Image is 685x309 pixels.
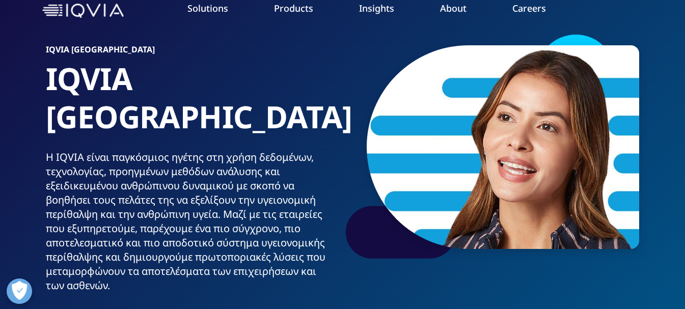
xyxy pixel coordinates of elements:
[46,150,339,293] div: Η IQVIA είναι παγκόσμιος ηγέτης στη χρήση δεδομένων, τεχνολογίας, προηγμένων μεθόδων ανάλυσης και...
[512,2,546,14] a: Careers
[46,45,339,60] h6: IQVIA ​[GEOGRAPHIC_DATA]
[187,2,228,14] a: Solutions
[7,278,32,304] button: Άνοιγμα προτιμήσεων
[274,2,313,14] a: Products
[46,60,339,150] h1: IQVIA [GEOGRAPHIC_DATA]
[359,2,394,14] a: Insights
[367,45,639,249] img: 15_rbuportraitoption.jpg
[440,2,467,14] a: About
